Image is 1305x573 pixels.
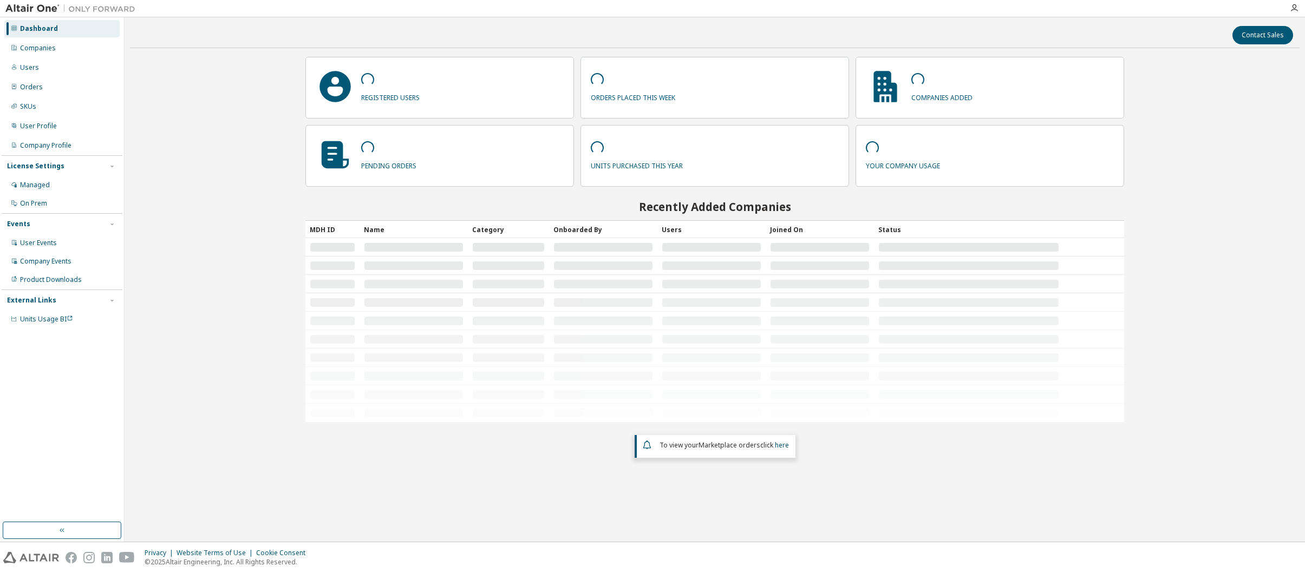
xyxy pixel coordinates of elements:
[20,24,58,33] div: Dashboard
[361,90,420,102] p: registered users
[553,221,653,238] div: Onboarded By
[364,221,464,238] div: Name
[20,181,50,189] div: Managed
[256,549,312,557] div: Cookie Consent
[20,63,39,72] div: Users
[145,549,177,557] div: Privacy
[20,44,56,52] div: Companies
[7,296,56,305] div: External Links
[361,158,416,170] p: pending orders
[660,440,789,450] span: To view your click
[20,275,82,284] div: Product Downloads
[770,221,870,238] div: Joined On
[145,557,312,567] p: © 2025 Altair Engineering, Inc. All Rights Reserved.
[119,552,135,563] img: youtube.svg
[662,221,761,238] div: Users
[775,440,789,450] a: here
[878,221,1059,238] div: Status
[20,102,36,111] div: SKUs
[310,221,355,238] div: MDH ID
[20,239,57,247] div: User Events
[83,552,95,563] img: instagram.svg
[5,3,141,14] img: Altair One
[591,158,683,170] p: units purchased this year
[591,90,675,102] p: orders placed this week
[20,314,73,324] span: Units Usage BI
[911,90,973,102] p: companies added
[7,220,30,228] div: Events
[20,83,43,91] div: Orders
[20,257,71,266] div: Company Events
[66,552,77,563] img: facebook.svg
[699,440,760,450] em: Marketplace orders
[305,200,1124,214] h2: Recently Added Companies
[20,141,71,150] div: Company Profile
[866,158,940,170] p: your company usage
[20,122,57,130] div: User Profile
[3,552,59,563] img: altair_logo.svg
[7,162,64,170] div: License Settings
[101,552,113,563] img: linkedin.svg
[1232,26,1293,44] button: Contact Sales
[177,549,256,557] div: Website Terms of Use
[472,221,545,238] div: Category
[20,199,47,208] div: On Prem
